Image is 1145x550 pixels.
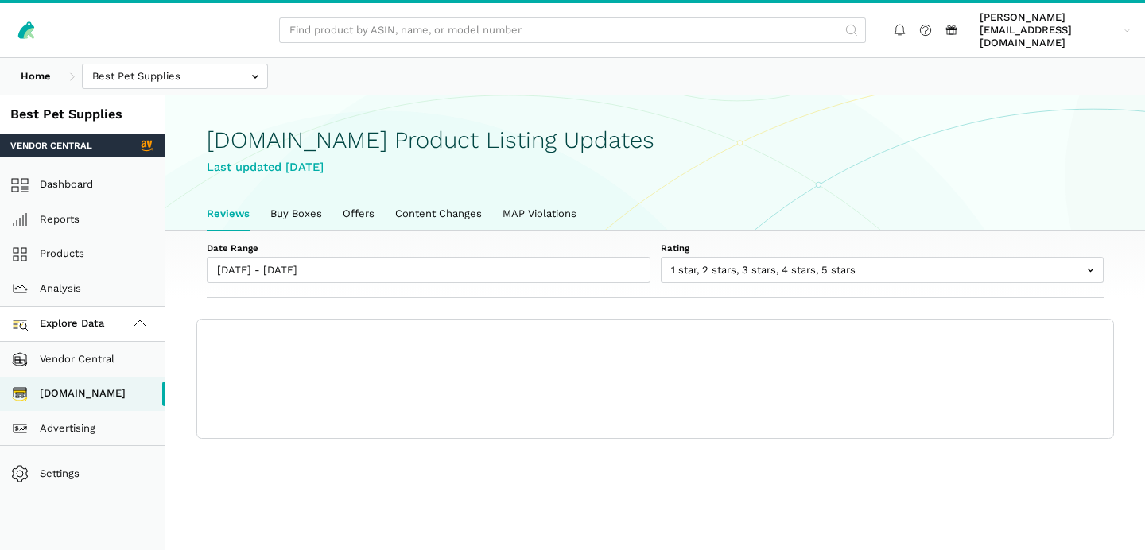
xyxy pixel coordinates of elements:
[196,197,260,230] a: Reviews
[492,197,587,230] a: MAP Violations
[10,64,61,90] a: Home
[661,257,1104,283] input: 1 star, 2 stars, 3 stars, 4 stars, 5 stars
[980,11,1119,50] span: [PERSON_NAME][EMAIL_ADDRESS][DOMAIN_NAME]
[10,106,154,124] div: Best Pet Supplies
[207,127,1104,153] h1: [DOMAIN_NAME] Product Listing Updates
[279,17,866,44] input: Find product by ASIN, name, or model number
[207,158,1104,176] div: Last updated [DATE]
[385,197,492,230] a: Content Changes
[10,139,92,152] span: Vendor Central
[661,242,1104,254] label: Rating
[260,197,332,230] a: Buy Boxes
[207,242,650,254] label: Date Range
[975,9,1135,52] a: [PERSON_NAME][EMAIL_ADDRESS][DOMAIN_NAME]
[16,315,105,334] span: Explore Data
[82,64,268,90] input: Best Pet Supplies
[332,197,385,230] a: Offers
